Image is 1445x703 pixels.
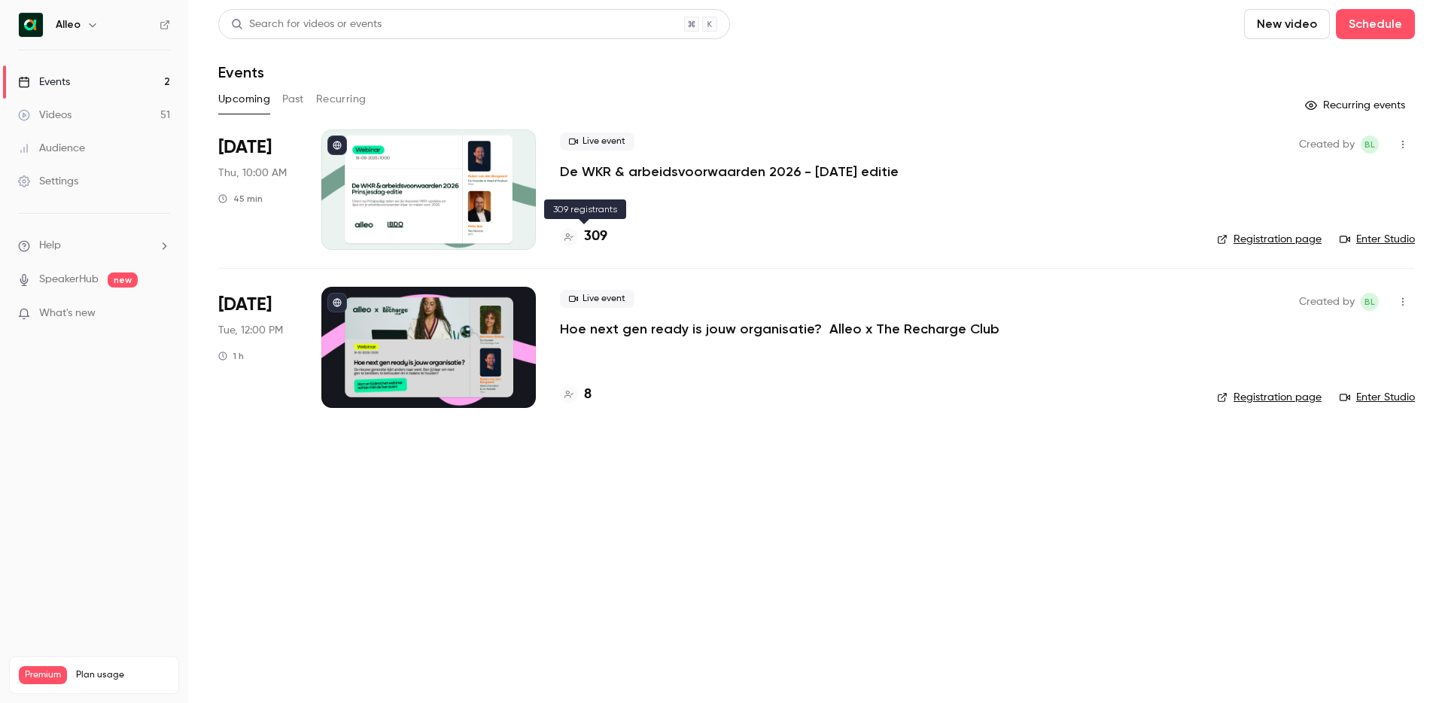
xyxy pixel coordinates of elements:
[1299,135,1355,154] span: Created by
[18,75,70,90] div: Events
[19,666,67,684] span: Premium
[560,290,634,308] span: Live event
[1217,232,1322,247] a: Registration page
[584,227,607,247] h4: 309
[19,13,43,37] img: Alleo
[1361,293,1379,311] span: Bernice Lohr
[560,132,634,151] span: Live event
[56,17,81,32] h6: Alleo
[1361,135,1379,154] span: Bernice Lohr
[231,17,382,32] div: Search for videos or events
[218,166,287,181] span: Thu, 10:00 AM
[1299,293,1355,311] span: Created by
[218,293,272,317] span: [DATE]
[152,307,170,321] iframe: Noticeable Trigger
[218,135,272,160] span: [DATE]
[1364,293,1375,311] span: BL
[316,87,367,111] button: Recurring
[218,87,270,111] button: Upcoming
[584,385,592,405] h4: 8
[218,193,263,205] div: 45 min
[218,350,244,362] div: 1 h
[39,272,99,288] a: SpeakerHub
[560,385,592,405] a: 8
[218,287,297,407] div: Oct 14 Tue, 12:00 PM (Europe/Amsterdam)
[1244,9,1330,39] button: New video
[218,323,283,338] span: Tue, 12:00 PM
[1298,93,1415,117] button: Recurring events
[18,174,78,189] div: Settings
[1364,135,1375,154] span: BL
[1336,9,1415,39] button: Schedule
[218,63,264,81] h1: Events
[76,669,169,681] span: Plan usage
[282,87,304,111] button: Past
[1217,390,1322,405] a: Registration page
[18,238,170,254] li: help-dropdown-opener
[18,141,85,156] div: Audience
[560,320,999,338] a: Hoe next gen ready is jouw organisatie? Alleo x The Recharge Club
[1340,232,1415,247] a: Enter Studio
[218,129,297,250] div: Sep 18 Thu, 10:00 AM (Europe/Amsterdam)
[560,227,607,247] a: 309
[39,306,96,321] span: What's new
[560,163,899,181] a: De WKR & arbeidsvoorwaarden 2026 - [DATE] editie
[39,238,61,254] span: Help
[108,272,138,288] span: new
[18,108,71,123] div: Videos
[1340,390,1415,405] a: Enter Studio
